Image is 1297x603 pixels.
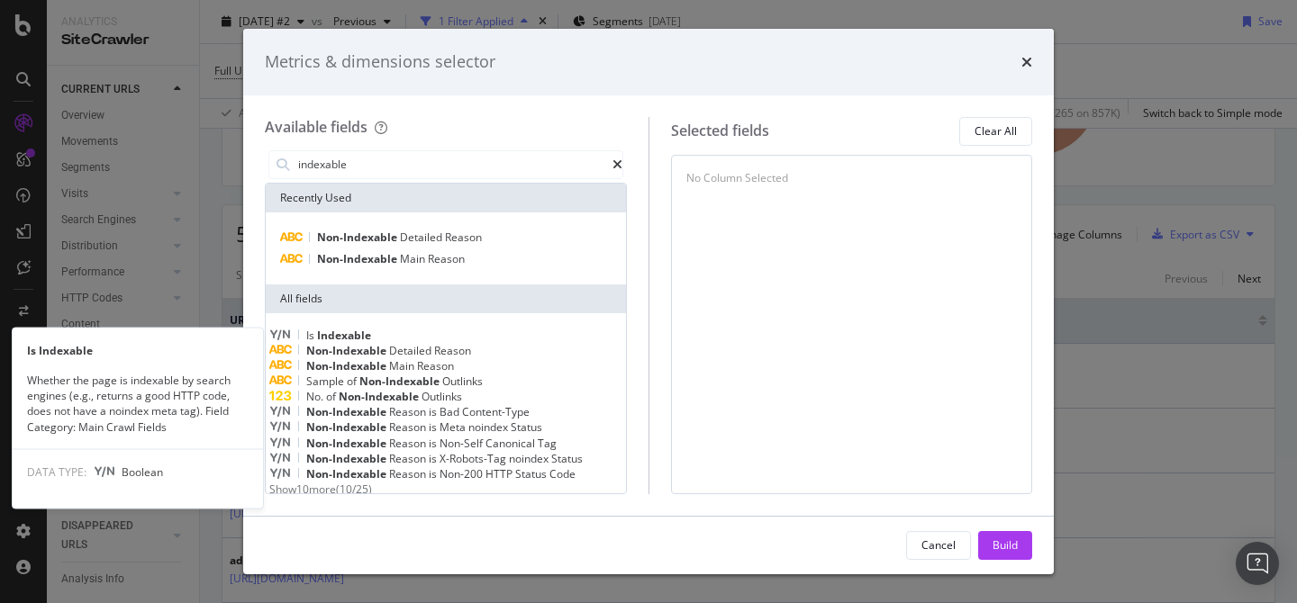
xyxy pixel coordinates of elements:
span: Is [306,328,317,343]
span: Outlinks [442,373,483,389]
span: noindex [509,451,551,466]
span: is [429,466,440,481]
span: Non-Indexable [339,389,422,404]
span: Canonical [485,436,538,451]
div: Selected fields [671,121,769,141]
div: Cancel [921,537,956,553]
span: Outlinks [422,389,462,404]
span: Show 10 more [269,481,336,497]
span: Reason [428,251,465,266]
span: of [347,373,359,389]
button: Build [978,531,1032,560]
span: Reason [389,466,429,481]
span: noindex [468,419,511,435]
span: Detailed [400,229,445,245]
span: Reason [389,436,429,451]
span: HTTP [485,466,515,481]
div: All fields [266,284,626,313]
button: Cancel [906,531,971,560]
span: Non-Indexable [317,229,400,245]
span: is [429,404,440,419]
span: Non-Indexable [317,251,400,266]
div: modal [243,29,1054,574]
span: Meta [440,419,468,435]
span: is [429,419,440,435]
span: Tag [538,436,557,451]
span: Non-Indexable [306,419,389,435]
span: is [429,436,440,451]
span: Non-Indexable [306,358,389,373]
span: Reason [445,229,482,245]
span: Reason [417,358,454,373]
div: Available fields [265,117,367,137]
span: Bad [440,404,462,419]
span: Status [515,466,549,481]
button: Clear All [959,117,1032,146]
span: Reason [434,343,471,358]
span: Reason [389,404,429,419]
div: Metrics & dimensions selector [265,50,495,74]
span: Main [389,358,417,373]
span: ( 10 / 25 ) [336,481,372,497]
span: Content-Type [462,404,530,419]
div: Whether the page is indexable by search engines (e.g., returns a good HTTP code, does not have a ... [13,373,263,435]
span: Non-200 [440,466,485,481]
span: Status [551,451,583,466]
span: of [326,389,339,404]
span: Sample [306,373,347,389]
span: Reason [389,419,429,435]
span: Non-Indexable [306,436,389,451]
div: Build [993,537,1018,553]
span: X-Robots-Tag [440,451,509,466]
span: Main [400,251,428,266]
div: Recently Used [266,184,626,212]
div: Clear All [975,123,1017,139]
div: No Column Selected [686,170,788,185]
div: Is Indexable [13,343,263,358]
span: Non-Indexable [306,451,389,466]
span: is [429,451,440,466]
span: Non-Indexable [359,373,442,389]
span: No. [306,389,326,404]
span: Reason [389,451,429,466]
div: times [1021,50,1032,74]
div: Open Intercom Messenger [1236,542,1279,585]
span: Detailed [389,343,434,358]
span: Non-Indexable [306,343,389,358]
span: Indexable [317,328,371,343]
span: Code [549,466,576,481]
input: Search by field name [296,151,612,178]
span: Status [511,419,542,435]
span: Non-Self [440,436,485,451]
span: Non-Indexable [306,404,389,419]
span: Non-Indexable [306,466,389,481]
